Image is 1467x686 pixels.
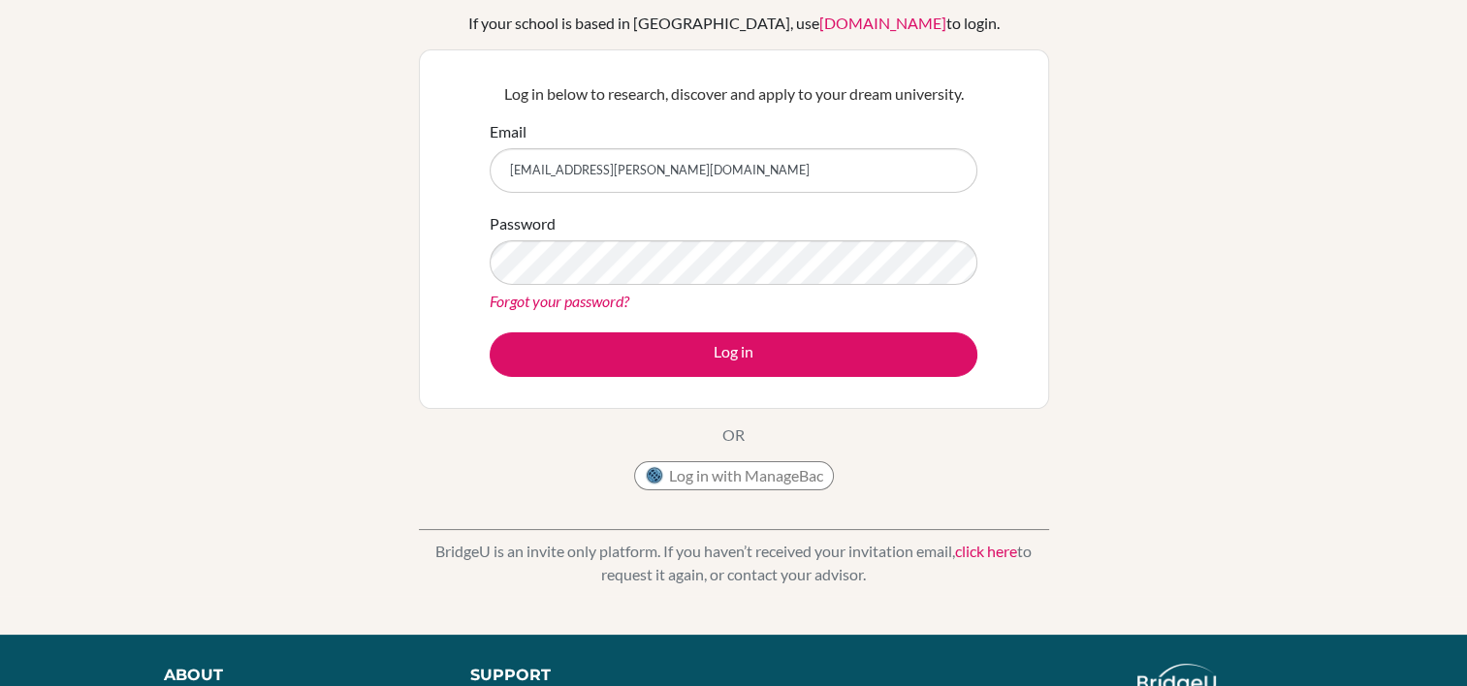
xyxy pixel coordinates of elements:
p: OR [722,423,745,447]
a: click here [955,542,1017,560]
button: Log in [490,332,977,377]
label: Password [490,212,556,235]
button: Log in with ManageBac [634,461,834,490]
div: If your school is based in [GEOGRAPHIC_DATA], use to login. [468,12,1000,35]
a: [DOMAIN_NAME] [819,14,946,32]
p: Log in below to research, discover and apply to your dream university. [490,82,977,106]
p: BridgeU is an invite only platform. If you haven’t received your invitation email, to request it ... [419,540,1049,586]
a: Forgot your password? [490,292,629,310]
label: Email [490,120,526,143]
